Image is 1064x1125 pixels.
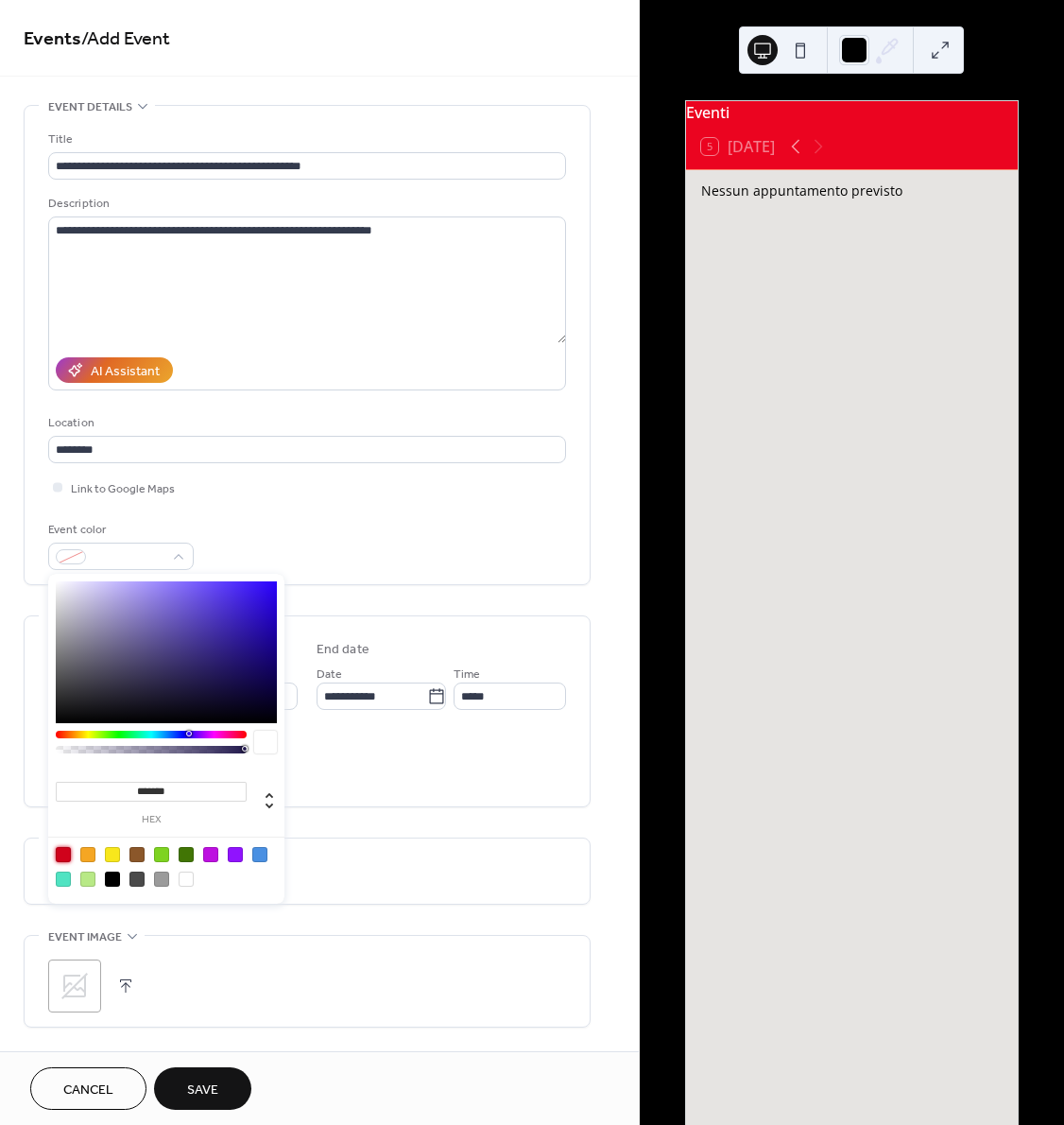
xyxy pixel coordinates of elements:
[129,847,145,862] div: #8B572A
[56,357,173,383] button: AI Assistant
[317,640,369,660] div: End date
[48,130,562,149] div: Title
[154,1067,251,1110] button: Save
[63,1081,113,1100] span: Cancel
[30,1067,146,1110] button: Cancel
[48,97,132,117] span: Event details
[48,413,562,433] div: Location
[129,872,145,887] div: #4A4A4A
[71,479,175,499] span: Link to Google Maps
[179,872,194,887] div: #FFFFFF
[179,847,194,862] div: #417505
[187,1081,218,1100] span: Save
[56,847,71,862] div: #D0021B
[81,21,170,58] span: / Add Event
[80,847,95,862] div: #F5A623
[24,21,81,58] a: Events
[454,665,480,684] span: Time
[154,847,169,862] div: #7ED321
[48,520,190,540] div: Event color
[105,872,120,887] div: #000000
[228,847,243,862] div: #9013FE
[105,847,120,862] div: #F8E71C
[56,872,71,887] div: #50E3C2
[154,872,169,887] div: #9B9B9B
[91,362,160,382] div: AI Assistant
[56,815,247,825] label: hex
[80,872,95,887] div: #B8E986
[48,194,562,214] div: Description
[252,847,267,862] div: #4A90E2
[701,182,1003,199] div: Nessun appuntamento previsto
[48,927,122,947] span: Event image
[686,101,1018,124] div: Eventi
[48,1050,119,1070] span: Event links
[317,665,342,684] span: Date
[203,847,218,862] div: #BD10E0
[48,960,101,1012] div: ;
